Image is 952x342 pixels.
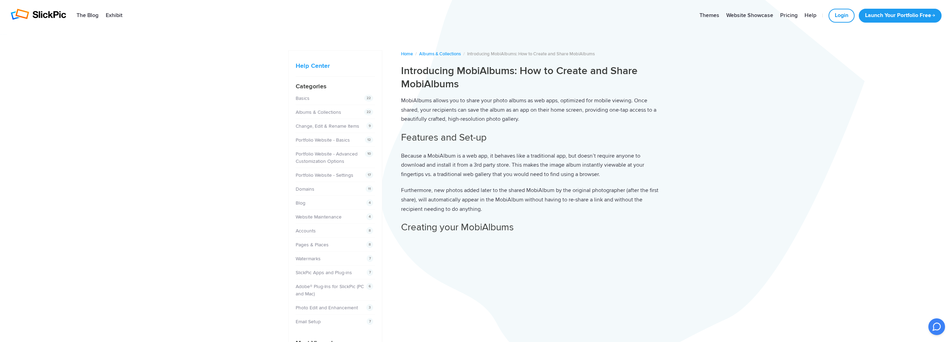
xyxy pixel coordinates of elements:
h2: Creating your MobiAlbums [401,221,664,234]
span: 22 [364,95,373,102]
a: Change, Edit & Rename Items [296,123,359,129]
h4: Categories [296,82,375,91]
h2: Features and Set-up [401,131,664,144]
span: 17 [365,172,373,178]
a: Portfolio Website - Settings [296,172,353,178]
span: 4 [366,213,373,220]
a: Pages & Places [296,242,329,248]
span: 3 [366,304,373,311]
a: Basics [296,95,310,101]
span: Furthermore, new photos added later to the shared MobiAlbum by the original photographer (after t... [401,187,658,212]
p: MobiAlbums allows you to share your photo albums as web apps, optimized for mobile viewing. Once ... [401,96,664,124]
span: 10 [365,150,373,157]
span: 7 [367,318,373,325]
span: 9 [366,122,373,129]
span: Introducing MobiAlbums: How to Create and Share MobiAlbums [467,51,595,57]
span: 4 [366,199,373,206]
span: 6 [366,283,373,290]
a: Adobe® Plug-Ins for SlickPic (PC and Mac) [296,284,364,297]
a: Home [401,51,413,57]
a: Accounts [296,228,316,234]
span: Because a MobiAlbum is a web app, it behaves like a traditional app, but doesn’t require anyone t... [401,152,644,178]
a: Albums & Collections [419,51,461,57]
span: 8 [366,241,373,248]
a: Website Maintenance [296,214,342,220]
span: / [415,51,417,57]
span: 12 [365,136,373,143]
a: Photo Edit and Enhancement [296,305,358,311]
a: Portfolio Website - Advanced Customization Options [296,151,358,164]
span: . [481,206,482,213]
span: 22 [364,109,373,116]
span: / [463,51,465,57]
a: Blog [296,200,305,206]
span: 7 [367,255,373,262]
span: 7 [367,269,373,276]
a: Albums & Collections [296,109,341,115]
a: Help Center [296,62,330,70]
span: 11 [366,185,373,192]
h1: Introducing MobiAlbums: How to Create and Share MobiAlbums [401,64,664,90]
a: Watermarks [296,256,321,262]
a: Portfolio Website - Basics [296,137,350,143]
span: 8 [366,227,373,234]
a: SlickPic Apps and Plug-ins [296,270,352,276]
a: Email Setup [296,319,321,325]
a: Domains [296,186,314,192]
